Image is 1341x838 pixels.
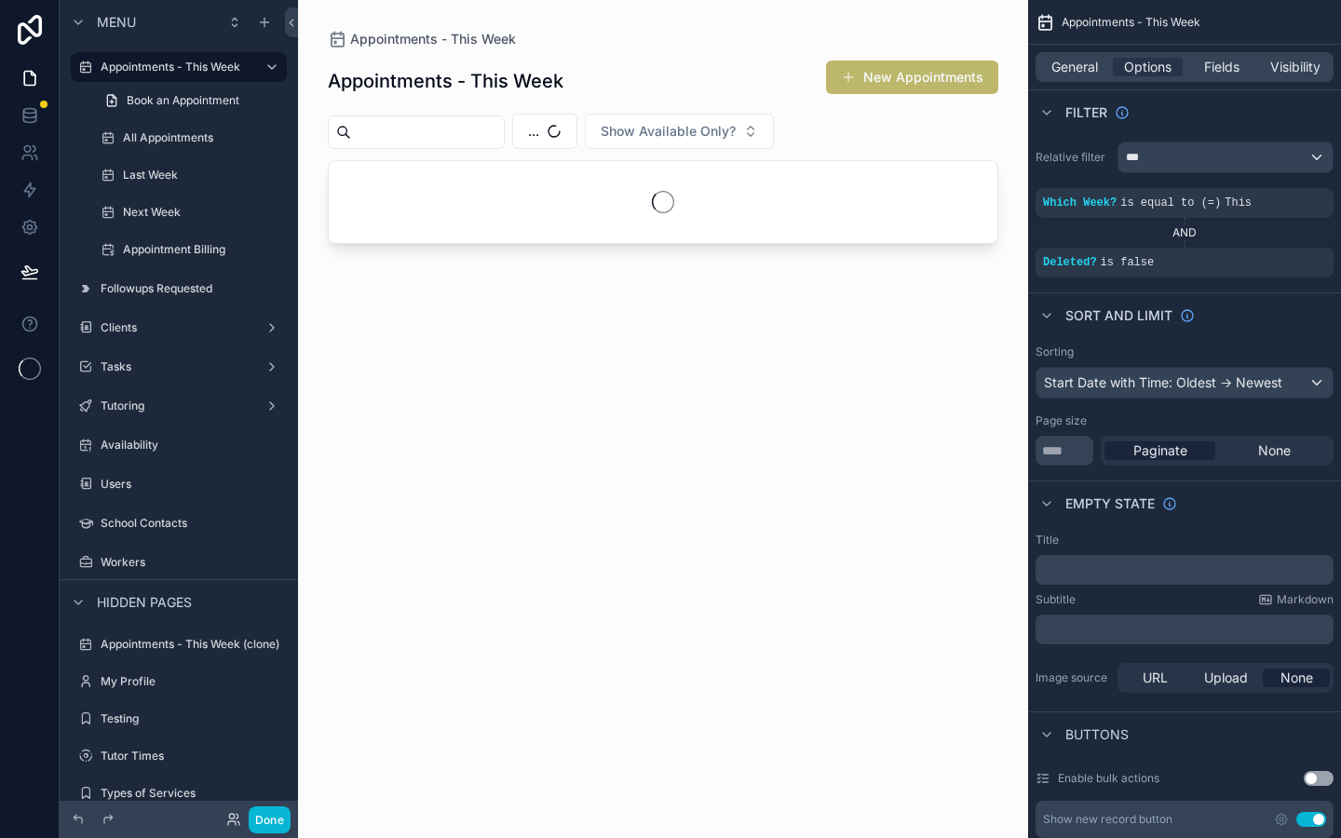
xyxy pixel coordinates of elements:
[1036,555,1334,585] div: scrollable content
[127,93,239,108] span: Book an Appointment
[123,168,283,182] label: Last Week
[123,242,283,257] label: Appointment Billing
[93,235,287,264] a: Appointment Billing
[1062,15,1200,30] span: Appointments - This Week
[71,704,287,734] a: Testing
[97,593,192,612] span: Hidden pages
[101,320,257,335] label: Clients
[1143,669,1168,687] span: URL
[1036,615,1334,644] div: scrollable content
[1036,367,1334,399] button: Start Date with Time: Oldest -> Newest
[1065,103,1107,122] span: Filter
[71,352,287,382] a: Tasks
[1225,196,1252,209] span: This
[1036,592,1076,607] label: Subtitle
[1258,592,1334,607] a: Markdown
[1120,196,1221,209] span: is equal to (=)
[71,547,287,577] a: Workers
[101,477,283,492] label: Users
[101,555,283,570] label: Workers
[71,778,287,808] a: Types of Services
[71,313,287,343] a: Clients
[101,637,283,652] label: Appointments - This Week (clone)
[101,711,283,726] label: Testing
[1051,58,1098,76] span: General
[101,516,283,531] label: School Contacts
[1065,494,1155,513] span: Empty state
[123,205,283,220] label: Next Week
[71,391,287,421] a: Tutoring
[1277,592,1334,607] span: Markdown
[1065,306,1172,325] span: Sort And Limit
[71,629,287,659] a: Appointments - This Week (clone)
[123,130,283,145] label: All Appointments
[71,741,287,771] a: Tutor Times
[1280,669,1313,687] span: None
[93,123,287,153] a: All Appointments
[1101,256,1155,269] span: is false
[1036,533,1059,547] label: Title
[249,806,291,833] button: Done
[101,60,250,74] label: Appointments - This Week
[101,749,283,764] label: Tutor Times
[101,438,283,453] label: Availability
[1043,196,1117,209] span: Which Week?
[101,281,283,296] label: Followups Requested
[93,86,287,115] a: Book an Appointment
[1258,441,1291,460] span: None
[1133,441,1187,460] span: Paginate
[97,13,136,32] span: Menu
[101,674,283,689] label: My Profile
[1036,670,1110,685] label: Image source
[1204,58,1239,76] span: Fields
[93,197,287,227] a: Next Week
[101,359,257,374] label: Tasks
[1058,771,1159,786] label: Enable bulk actions
[71,508,287,538] a: School Contacts
[1043,256,1097,269] span: Deleted?
[101,399,257,413] label: Tutoring
[71,469,287,499] a: Users
[1036,413,1087,428] label: Page size
[1204,669,1248,687] span: Upload
[1036,150,1110,165] label: Relative filter
[71,667,287,696] a: My Profile
[1270,58,1321,76] span: Visibility
[1036,225,1334,240] div: AND
[1065,725,1129,744] span: Buttons
[71,430,287,460] a: Availability
[101,786,283,801] label: Types of Services
[71,52,287,82] a: Appointments - This Week
[71,274,287,304] a: Followups Requested
[1124,58,1172,76] span: Options
[1036,368,1333,398] div: Start Date with Time: Oldest -> Newest
[1036,345,1074,359] label: Sorting
[93,160,287,190] a: Last Week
